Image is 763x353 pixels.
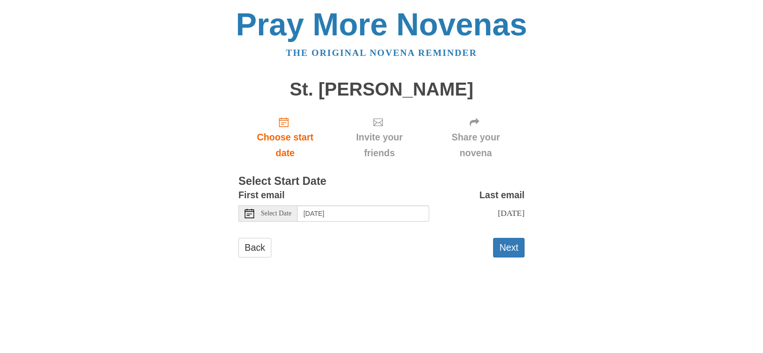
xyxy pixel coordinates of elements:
[341,129,417,161] span: Invite your friends
[238,79,525,100] h1: St. [PERSON_NAME]
[286,48,477,58] a: The original novena reminder
[493,238,525,257] button: Next
[332,109,427,166] div: Click "Next" to confirm your start date first.
[248,129,322,161] span: Choose start date
[427,109,525,166] div: Click "Next" to confirm your start date first.
[436,129,515,161] span: Share your novena
[238,175,525,188] h3: Select Start Date
[479,187,525,203] label: Last email
[261,210,291,217] span: Select Date
[238,238,271,257] a: Back
[238,109,332,166] a: Choose start date
[498,208,525,218] span: [DATE]
[238,187,285,203] label: First email
[236,7,527,42] a: Pray More Novenas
